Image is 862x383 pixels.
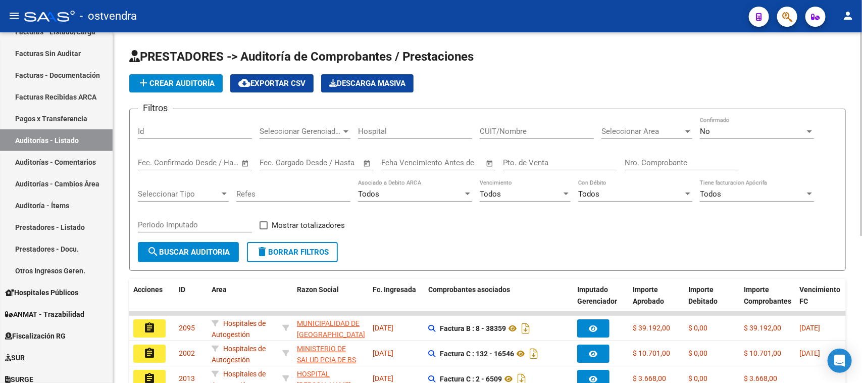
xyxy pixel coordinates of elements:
[573,279,629,323] datatable-header-cell: Imputado Gerenciador
[321,74,414,92] app-download-masive: Descarga masiva de comprobantes (adjuntos)
[633,349,670,357] span: $ 10.701,00
[744,285,791,305] span: Importe Comprobantes
[147,248,230,257] span: Buscar Auditoria
[484,158,496,169] button: Open calendar
[799,349,820,357] span: [DATE]
[424,279,573,323] datatable-header-cell: Comprobantes asociados
[799,285,840,305] span: Vencimiento FC
[480,189,501,199] span: Todos
[138,158,171,167] input: Start date
[137,77,149,89] mat-icon: add
[633,374,666,382] span: $ 3.668,00
[138,242,239,262] button: Buscar Auditoria
[5,330,66,342] span: Fiscalización RG
[373,349,393,357] span: [DATE]
[688,374,707,382] span: $ 0,00
[129,74,223,92] button: Crear Auditoría
[272,219,345,231] span: Mostrar totalizadores
[358,189,379,199] span: Todos
[5,287,78,298] span: Hospitales Públicos
[179,374,195,382] span: 2013
[688,285,718,305] span: Importe Debitado
[633,285,664,305] span: Importe Aprobado
[744,349,781,357] span: $ 10.701,00
[143,322,156,334] mat-icon: assignment
[601,127,683,136] span: Seleccionar Area
[828,349,852,373] div: Open Intercom Messenger
[700,189,721,199] span: Todos
[80,5,137,27] span: - ostvendra
[293,279,369,323] datatable-header-cell: Razon Social
[297,319,365,351] span: MUNICIPALIDAD DE [GEOGRAPHIC_DATA][PERSON_NAME]
[440,324,506,332] strong: Factura B : 8 - 38359
[362,158,373,169] button: Open calendar
[629,279,684,323] datatable-header-cell: Importe Aprobado
[440,350,514,358] strong: Factura C : 132 - 16546
[179,349,195,357] span: 2002
[297,345,356,376] span: MINISTERIO DE SALUD PCIA DE BS AS O. P.
[744,374,777,382] span: $ 3.668,00
[428,285,510,294] span: Comprobantes asociados
[5,309,84,320] span: ANMAT - Trazabilidad
[147,246,159,258] mat-icon: search
[230,74,314,92] button: Exportar CSV
[247,242,338,262] button: Borrar Filtros
[688,349,707,357] span: $ 0,00
[238,79,306,88] span: Exportar CSV
[256,246,268,258] mat-icon: delete
[212,345,266,364] span: Hospitales de Autogestión
[527,346,540,362] i: Descargar documento
[740,279,795,323] datatable-header-cell: Importe Comprobantes
[138,189,220,199] span: Seleccionar Tipo
[240,158,251,169] button: Open calendar
[297,343,365,364] div: - 30626983398
[238,77,250,89] mat-icon: cloud_download
[129,50,474,64] span: PRESTADORES -> Auditoría de Comprobantes / Prestaciones
[208,279,278,323] datatable-header-cell: Area
[744,324,781,332] span: $ 39.192,00
[373,324,393,332] span: [DATE]
[138,101,173,115] h3: Filtros
[137,79,215,88] span: Crear Auditoría
[519,320,532,337] i: Descargar documento
[175,279,208,323] datatable-header-cell: ID
[179,324,195,332] span: 2095
[133,285,163,294] span: Acciones
[5,352,25,363] span: SUR
[297,285,339,294] span: Razon Social
[440,375,502,383] strong: Factura C : 2 - 6509
[578,189,599,199] span: Todos
[180,158,229,167] input: End date
[799,324,820,332] span: [DATE]
[260,158,292,167] input: Start date
[260,127,341,136] span: Seleccionar Gerenciador
[633,324,670,332] span: $ 39.192,00
[8,10,20,22] mat-icon: menu
[369,279,424,323] datatable-header-cell: Fc. Ingresada
[700,127,710,136] span: No
[256,248,329,257] span: Borrar Filtros
[297,318,365,339] div: - 30545681508
[373,374,393,382] span: [DATE]
[373,285,416,294] span: Fc. Ingresada
[179,285,185,294] span: ID
[321,74,414,92] button: Descarga Masiva
[212,319,266,339] span: Hospitales de Autogestión
[212,285,227,294] span: Area
[842,10,854,22] mat-icon: person
[301,158,350,167] input: End date
[577,285,617,305] span: Imputado Gerenciador
[129,279,175,323] datatable-header-cell: Acciones
[795,279,851,323] datatable-header-cell: Vencimiento FC
[684,279,740,323] datatable-header-cell: Importe Debitado
[329,79,405,88] span: Descarga Masiva
[688,324,707,332] span: $ 0,00
[143,347,156,359] mat-icon: assignment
